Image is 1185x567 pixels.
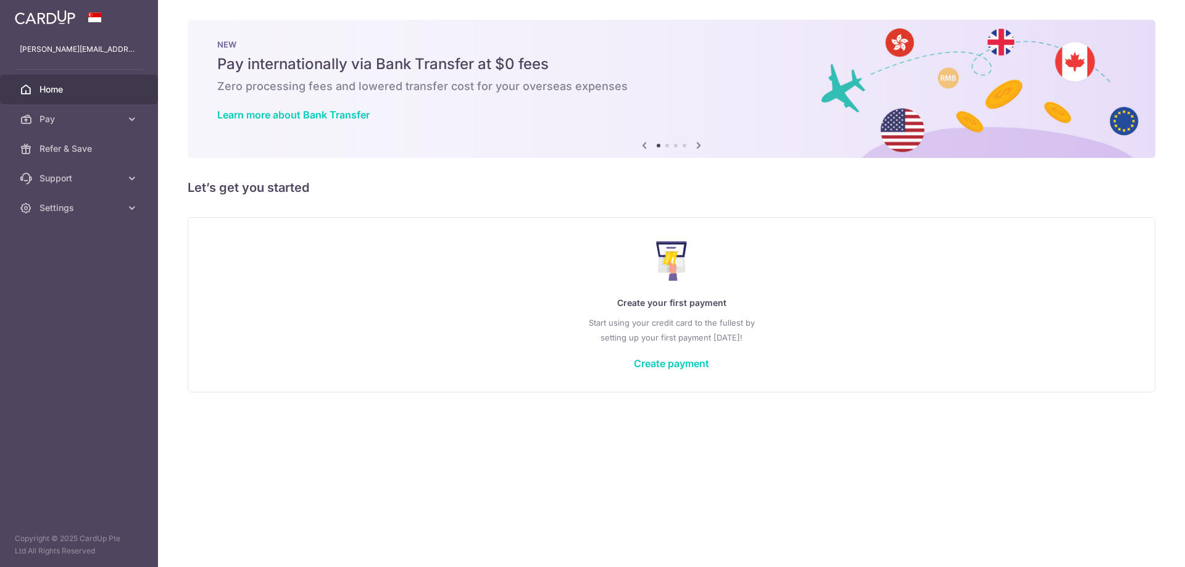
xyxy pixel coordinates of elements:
h5: Pay internationally via Bank Transfer at $0 fees [217,54,1126,74]
p: [PERSON_NAME][EMAIL_ADDRESS][DOMAIN_NAME] [20,43,138,56]
a: Create payment [634,357,709,370]
img: Bank transfer banner [188,20,1155,158]
p: NEW [217,39,1126,49]
h6: Zero processing fees and lowered transfer cost for your overseas expenses [217,79,1126,94]
span: Support [39,172,121,184]
a: Learn more about Bank Transfer [217,109,370,121]
p: Create your first payment [213,296,1130,310]
span: Settings [39,202,121,214]
span: Pay [39,113,121,125]
img: Make Payment [656,241,688,281]
span: Home [39,83,121,96]
img: CardUp [15,10,75,25]
span: Refer & Save [39,143,121,155]
p: Start using your credit card to the fullest by setting up your first payment [DATE]! [213,315,1130,345]
h5: Let’s get you started [188,178,1155,197]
